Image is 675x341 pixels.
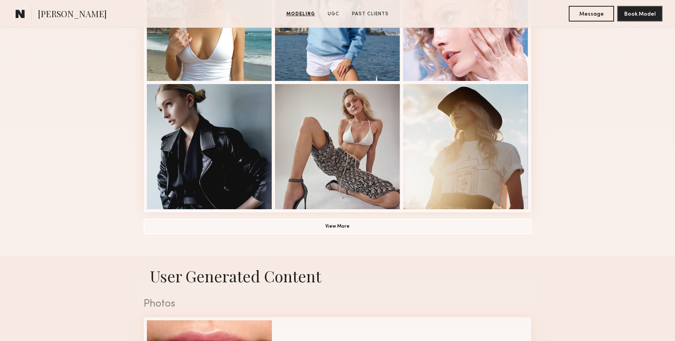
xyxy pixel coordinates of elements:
[283,11,318,18] a: Modeling
[38,8,107,22] span: [PERSON_NAME]
[617,6,662,22] button: Book Model
[569,6,614,22] button: Message
[144,299,531,309] div: Photos
[617,10,662,17] a: Book Model
[325,11,343,18] a: UGC
[144,219,531,234] button: View More
[349,11,392,18] a: Past Clients
[137,266,537,286] h1: User Generated Content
